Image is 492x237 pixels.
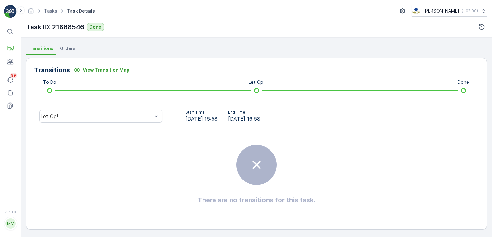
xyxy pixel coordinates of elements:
[228,110,260,115] p: End Time
[185,110,218,115] p: Start Time
[458,79,469,85] p: Done
[5,218,16,229] div: MM
[27,10,34,15] a: Homepage
[249,79,265,85] p: Let Op!
[70,65,133,75] button: View Transition Map
[66,8,96,14] span: Task Details
[26,22,84,32] p: Task ID: 21868546
[27,45,53,52] span: Transitions
[412,5,487,17] button: [PERSON_NAME](+02:00)
[87,23,104,31] button: Done
[228,115,260,123] span: [DATE] 16:58
[185,115,218,123] span: [DATE] 16:58
[34,65,70,75] p: Transitions
[4,74,17,86] a: 99
[40,113,152,119] div: Let Op!
[462,8,478,13] p: ( +02:00 )
[198,195,315,205] h2: There are no transitions for this task.
[83,67,129,73] p: View Transition Map
[44,8,57,13] a: Tasks
[90,24,101,30] p: Done
[4,210,17,214] span: v 1.51.0
[11,73,16,78] p: 99
[43,79,56,85] p: To Do
[412,7,421,14] img: basis-logo_rgb2x.png
[60,45,76,52] span: Orders
[4,5,17,18] img: logo
[4,215,17,232] button: MM
[423,8,459,14] p: [PERSON_NAME]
